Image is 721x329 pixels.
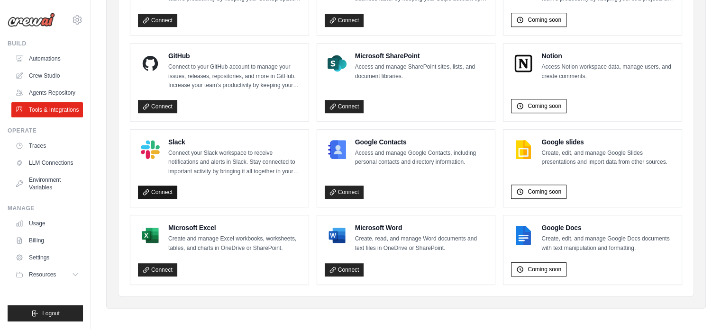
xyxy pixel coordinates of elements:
[541,62,674,81] p: Access Notion workspace data, manage users, and create comments.
[528,188,561,196] span: Coming soon
[328,140,347,159] img: Google Contacts Logo
[355,137,488,147] h4: Google Contacts
[11,102,83,117] a: Tools & Integrations
[514,226,533,245] img: Google Docs Logo
[29,271,56,278] span: Resources
[11,233,83,248] a: Billing
[528,16,561,24] span: Coming soon
[8,127,83,134] div: Operate
[355,149,488,167] p: Access and manage Google Contacts, including personal contacts and directory information.
[11,68,83,83] a: Crew Studio
[8,205,83,212] div: Manage
[168,149,301,177] p: Connect your Slack workspace to receive notifications and alerts in Slack. Stay connected to impo...
[541,51,674,61] h4: Notion
[8,13,55,27] img: Logo
[514,54,533,73] img: Notion Logo
[514,140,533,159] img: Google slides Logo
[138,100,177,113] a: Connect
[355,51,488,61] h4: Microsoft SharePoint
[11,172,83,195] a: Environment Variables
[11,85,83,100] a: Agents Repository
[325,100,364,113] a: Connect
[138,14,177,27] a: Connect
[328,54,347,73] img: Microsoft SharePoint Logo
[11,216,83,231] a: Usage
[355,223,488,232] h4: Microsoft Word
[138,186,177,199] a: Connect
[325,263,364,276] a: Connect
[11,138,83,153] a: Traces
[541,137,674,147] h4: Google slides
[141,140,160,159] img: Slack Logo
[8,40,83,47] div: Build
[141,226,160,245] img: Microsoft Excel Logo
[355,234,488,253] p: Create, read, and manage Word documents and text files in OneDrive or SharePoint.
[11,155,83,170] a: LLM Connections
[541,149,674,167] p: Create, edit, and manage Google Slides presentations and import data from other sources.
[11,250,83,265] a: Settings
[168,223,301,232] h4: Microsoft Excel
[168,62,301,90] p: Connect to your GitHub account to manage your issues, releases, repositories, and more in GitHub....
[325,186,364,199] a: Connect
[528,102,561,110] span: Coming soon
[168,51,301,61] h4: GitHub
[168,137,301,147] h4: Slack
[541,234,674,253] p: Create, edit, and manage Google Docs documents with text manipulation and formatting.
[528,266,561,273] span: Coming soon
[11,267,83,282] button: Resources
[674,284,721,329] div: Widget chat
[674,284,721,329] iframe: Chat Widget
[138,263,177,276] a: Connect
[42,310,60,317] span: Logout
[541,223,674,232] h4: Google Docs
[355,62,488,81] p: Access and manage SharePoint sites, lists, and document libraries.
[168,234,301,253] p: Create and manage Excel workbooks, worksheets, tables, and charts in OneDrive or SharePoint.
[11,51,83,66] a: Automations
[141,54,160,73] img: GitHub Logo
[325,14,364,27] a: Connect
[328,226,347,245] img: Microsoft Word Logo
[8,305,83,321] button: Logout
